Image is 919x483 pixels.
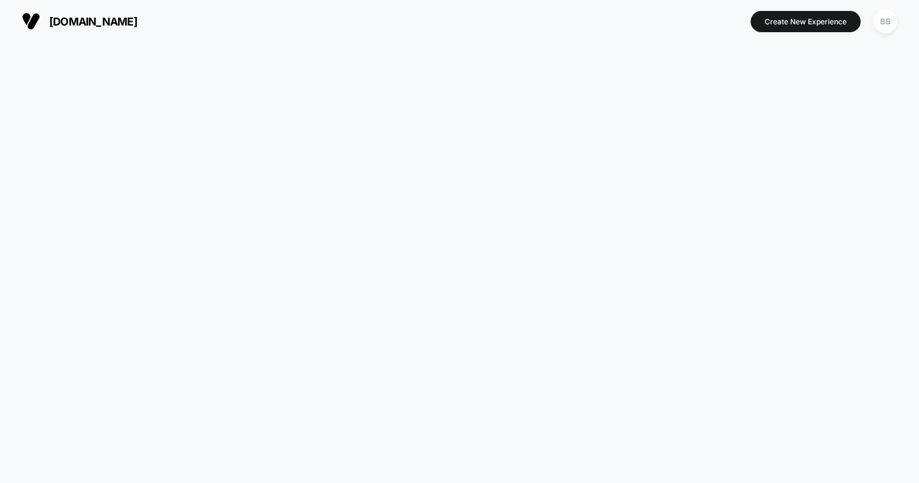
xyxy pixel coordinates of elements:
[49,15,137,28] span: [DOMAIN_NAME]
[873,10,897,33] div: BB
[870,9,901,34] button: BB
[751,11,861,32] button: Create New Experience
[18,12,141,31] button: [DOMAIN_NAME]
[22,12,40,30] img: Visually logo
